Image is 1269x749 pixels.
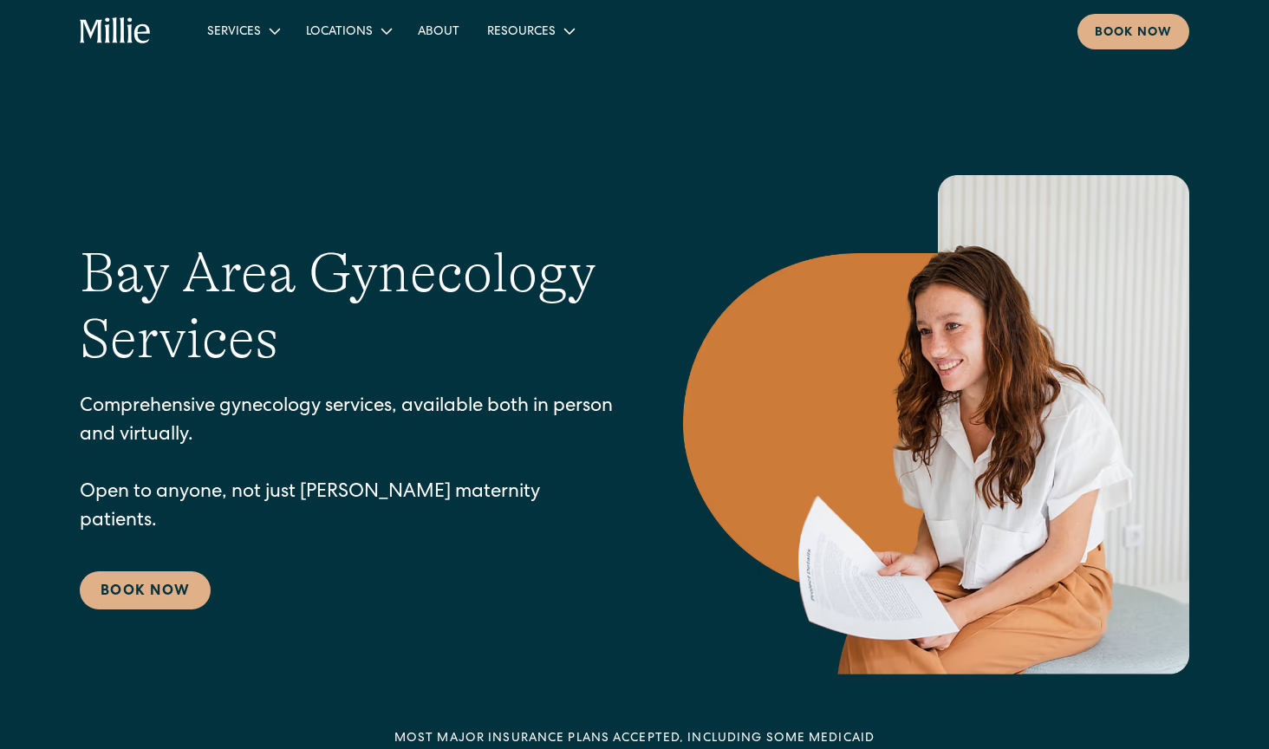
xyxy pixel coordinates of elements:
[306,23,373,42] div: Locations
[404,16,473,45] a: About
[193,16,292,45] div: Services
[473,16,587,45] div: Resources
[292,16,404,45] div: Locations
[80,17,152,45] a: home
[487,23,556,42] div: Resources
[80,571,211,609] a: Book Now
[683,175,1189,674] img: Smiling woman holding documents during a consultation, reflecting supportive guidance in maternit...
[207,23,261,42] div: Services
[1077,14,1189,49] a: Book now
[80,240,614,374] h1: Bay Area Gynecology Services
[394,730,875,748] div: MOST MAJOR INSURANCE PLANS ACCEPTED, INCLUDING some MEDICAID
[80,394,614,537] p: Comprehensive gynecology services, available both in person and virtually. Open to anyone, not ju...
[1095,24,1172,42] div: Book now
